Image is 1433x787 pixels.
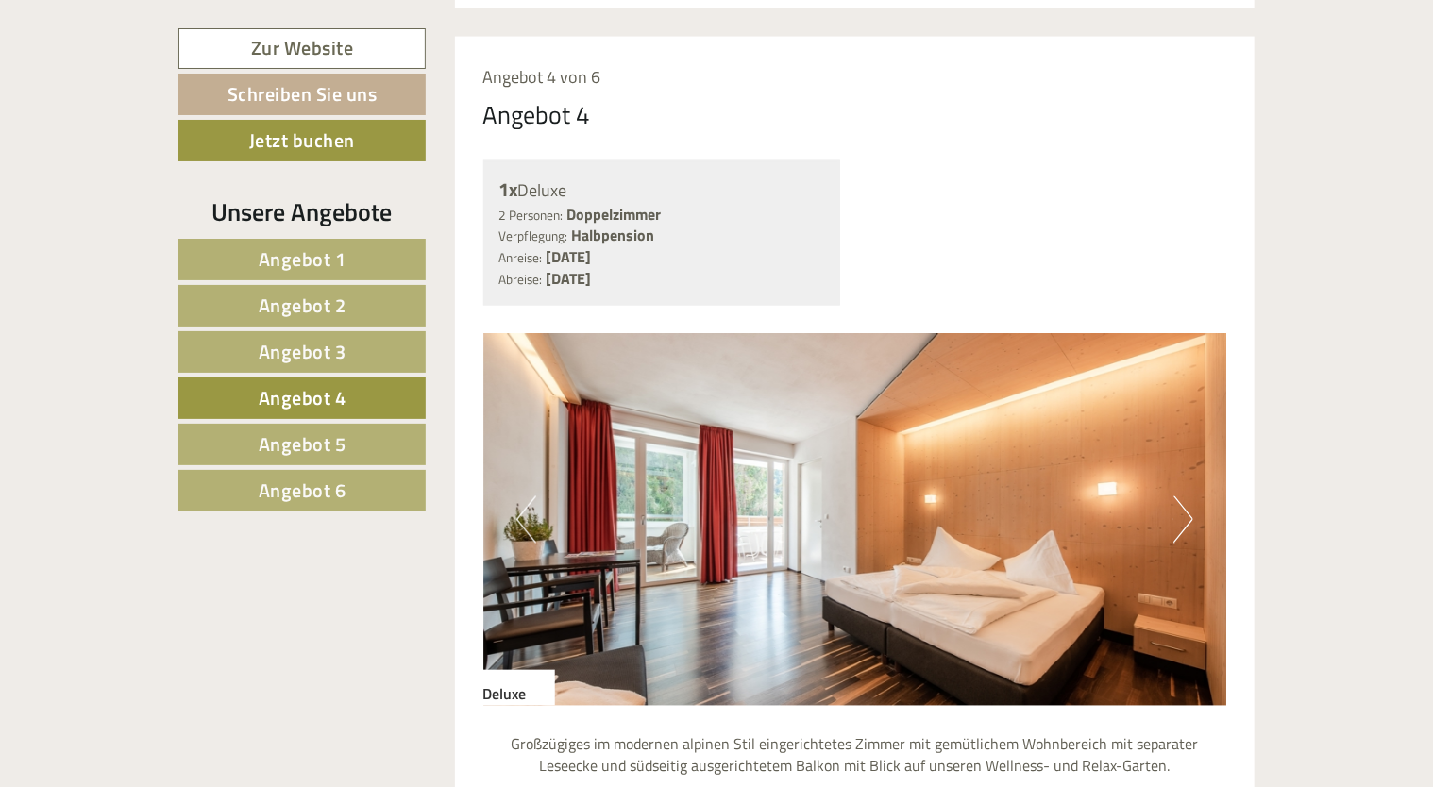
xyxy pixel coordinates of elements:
[259,476,346,505] span: Angebot 6
[259,337,346,366] span: Angebot 3
[259,244,346,274] span: Angebot 1
[572,224,655,246] b: Halbpension
[1173,496,1193,544] button: Next
[483,97,591,132] div: Angebot 4
[483,670,555,706] div: Deluxe
[178,74,426,115] a: Schreiben Sie uns
[547,267,592,290] b: [DATE]
[499,248,543,267] small: Anreise:
[567,203,662,226] b: Doppelzimmer
[499,206,564,225] small: 2 Personen:
[259,291,346,320] span: Angebot 2
[259,429,346,459] span: Angebot 5
[259,383,346,412] span: Angebot 4
[499,176,825,204] div: Deluxe
[178,28,426,69] a: Zur Website
[547,245,592,268] b: [DATE]
[499,270,543,289] small: Abreise:
[178,194,426,229] div: Unsere Angebote
[178,120,426,161] a: Jetzt buchen
[516,496,536,544] button: Previous
[483,334,1227,706] img: image
[499,175,518,204] b: 1x
[499,226,568,245] small: Verpflegung:
[483,64,601,90] span: Angebot 4 von 6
